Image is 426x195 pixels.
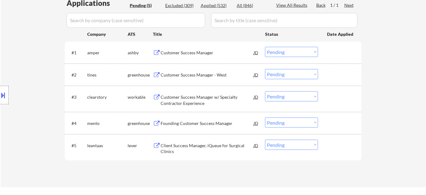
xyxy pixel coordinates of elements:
[265,28,318,39] div: Status
[276,2,309,8] div: View All Results
[253,140,259,151] div: JD
[237,2,268,9] div: All (846)
[128,72,153,78] div: greenhouse
[128,120,153,127] div: greenhouse
[130,2,161,9] div: Pending (5)
[253,91,259,102] div: JD
[330,2,344,8] div: 1 / 1
[128,31,153,37] div: ATS
[67,13,205,28] input: Search by company (case sensitive)
[201,2,231,9] div: Applied (532)
[316,2,326,8] div: Back
[253,47,259,58] div: JD
[87,31,128,37] div: Company
[161,50,254,56] div: Customer Success Manager
[161,94,254,106] div: Customer Success Manager w/ Specialty Contractor Experience
[161,120,254,127] div: Founding Customer Success Manager
[161,143,254,155] div: Client Success Manager, iQueue for Surgical Clinics
[165,2,196,9] div: Excluded (309)
[253,118,259,129] div: JD
[253,69,259,80] div: JD
[211,13,358,28] input: Search by title (case sensitive)
[153,31,259,37] div: Title
[161,72,254,78] div: Customer Success Manager - West
[344,2,354,8] div: Next
[128,143,153,149] div: lever
[128,50,153,56] div: ashby
[128,94,153,100] div: workable
[327,31,354,37] div: Date Applied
